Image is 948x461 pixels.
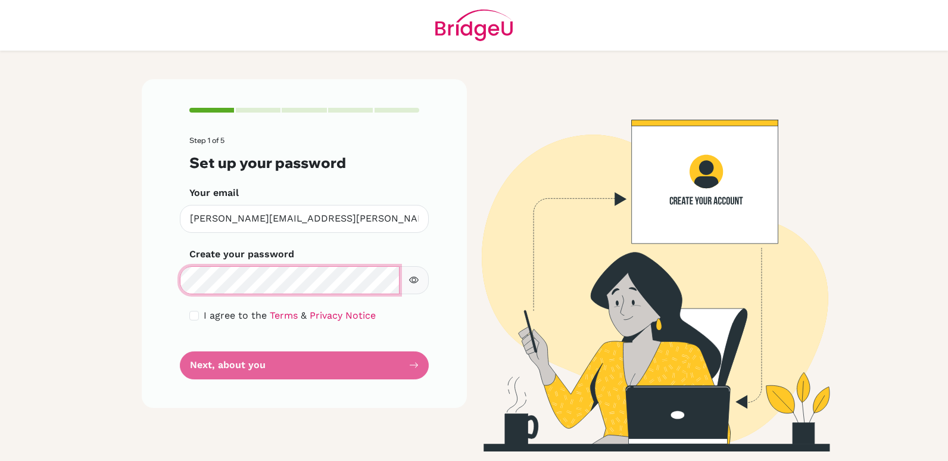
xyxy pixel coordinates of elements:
label: Create your password [189,247,294,261]
h3: Set up your password [189,154,419,172]
label: Your email [189,186,239,200]
span: I agree to the [204,310,267,321]
input: Insert your email* [180,205,429,233]
span: & [301,310,307,321]
a: Terms [270,310,298,321]
a: Privacy Notice [310,310,376,321]
span: Step 1 of 5 [189,136,224,145]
